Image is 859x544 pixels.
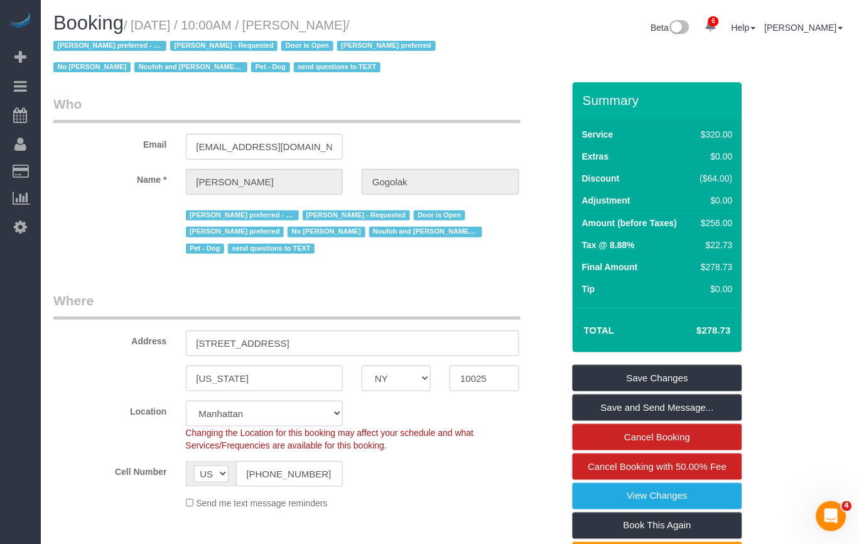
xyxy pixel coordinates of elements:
h4: $278.73 [659,325,731,336]
span: Changing the Location for this booking may affect your schedule and what Services/Frequencies are... [186,428,474,450]
span: No [PERSON_NAME] [288,227,365,237]
span: Pet - Dog [186,244,224,254]
a: Beta [651,23,690,33]
label: Name * [44,169,176,186]
label: Amount (before Taxes) [582,217,677,229]
img: Automaid Logo [8,13,33,30]
div: $320.00 [696,128,733,141]
input: Last Name [362,169,519,195]
label: Service [582,128,613,141]
label: Adjustment [582,194,630,207]
input: Zip Code [450,366,519,391]
span: Cancel Booking with 50.00% Fee [588,461,727,472]
label: Final Amount [582,261,638,273]
span: Door is Open [281,41,333,51]
legend: Where [53,291,521,320]
span: Pet - Dog [251,62,289,72]
img: New interface [669,20,689,36]
span: Send me text message reminders [196,499,327,509]
span: [PERSON_NAME] preferred [337,41,436,51]
span: send questions to TEXT [294,62,381,72]
label: Email [44,134,176,151]
small: / [DATE] / 10:00AM / [PERSON_NAME] [53,18,440,75]
div: $0.00 [696,150,733,163]
a: View Changes [573,483,742,509]
span: / [53,18,440,75]
span: 4 [842,501,852,511]
span: [PERSON_NAME] preferred - Mondays [53,41,166,51]
a: Help [732,23,756,33]
a: Book This Again [573,513,742,539]
strong: Total [584,325,615,335]
a: Save and Send Message... [573,394,742,421]
h3: Summary [583,93,736,107]
span: send questions to TEXT [228,244,315,254]
label: Tax @ 8.88% [582,239,635,251]
label: Location [44,401,176,418]
div: $256.00 [696,217,733,229]
span: Noufoh and [PERSON_NAME] requested [369,227,482,237]
div: $0.00 [696,283,733,295]
a: Cancel Booking [573,424,742,450]
div: ($64.00) [696,172,733,185]
iframe: Intercom live chat [816,501,846,531]
label: Tip [582,283,595,295]
a: [PERSON_NAME] [765,23,843,33]
span: [PERSON_NAME] preferred - Mondays [186,210,299,220]
label: Discount [582,172,620,185]
div: $278.73 [696,261,733,273]
label: Cell Number [44,461,176,478]
span: No [PERSON_NAME] [53,62,131,72]
input: Email [186,134,343,160]
span: Noufoh and [PERSON_NAME] requested [134,62,247,72]
span: [PERSON_NAME] preferred [186,227,284,237]
label: Address [44,330,176,347]
input: Cell Number [236,461,343,487]
div: $0.00 [696,194,733,207]
a: Save Changes [573,365,742,391]
span: 6 [708,16,719,26]
div: $22.73 [696,239,733,251]
a: Cancel Booking with 50.00% Fee [573,454,742,480]
span: [PERSON_NAME] - Requested [303,210,410,220]
label: Extras [582,150,609,163]
span: Door is Open [414,210,465,220]
span: [PERSON_NAME] - Requested [170,41,278,51]
input: First Name [186,169,343,195]
input: City [186,366,343,391]
a: 6 [698,13,723,40]
span: Booking [53,12,124,34]
legend: Who [53,95,521,123]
